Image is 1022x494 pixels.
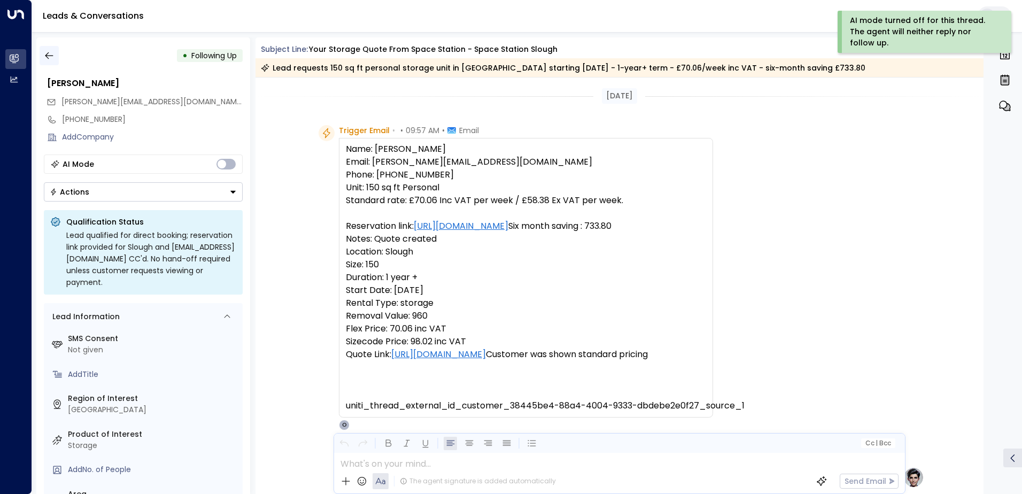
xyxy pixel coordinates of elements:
[391,348,486,361] a: [URL][DOMAIN_NAME]
[68,393,238,404] label: Region of Interest
[66,229,236,288] div: Lead qualified for direct booking; reservation link provided for Slough and [EMAIL_ADDRESS][DOMAI...
[414,220,508,233] a: [URL][DOMAIN_NAME]
[47,77,243,90] div: [PERSON_NAME]
[339,125,390,136] span: Trigger Email
[182,46,188,65] div: •
[850,15,997,49] div: AI mode turned off for this thread. The agent will neither reply nor follow up.
[392,125,395,136] span: •
[459,125,479,136] span: Email
[406,125,439,136] span: 09:57 AM
[68,369,238,380] div: AddTitle
[50,187,89,197] div: Actions
[61,96,243,107] span: john@gmail.com
[68,333,238,344] label: SMS Consent
[68,429,238,440] label: Product of Interest
[903,467,924,488] img: profile-logo.png
[865,439,891,447] span: Cc Bcc
[63,159,94,169] div: AI Mode
[68,404,238,415] div: [GEOGRAPHIC_DATA]
[339,420,350,430] div: O
[861,438,895,449] button: Cc|Bcc
[356,437,369,450] button: Redo
[62,132,243,143] div: AddCompany
[66,217,236,227] p: Qualification Status
[400,125,403,136] span: •
[62,114,243,125] div: [PHONE_NUMBER]
[68,440,238,451] div: Storage
[400,476,556,486] div: The agent signature is added automatically
[68,344,238,356] div: Not given
[337,437,351,450] button: Undo
[876,439,878,447] span: |
[43,10,144,22] a: Leads & Conversations
[261,63,865,73] div: Lead requests 150 sq ft personal storage unit in [GEOGRAPHIC_DATA] starting [DATE] - 1-year+ term...
[44,182,243,202] div: Button group with a nested menu
[68,464,238,475] div: AddNo. of People
[61,96,244,107] span: [PERSON_NAME][EMAIL_ADDRESS][DOMAIN_NAME]
[191,50,237,61] span: Following Up
[602,88,637,104] div: [DATE]
[44,182,243,202] button: Actions
[309,44,558,55] div: Your storage quote from Space Station - Space Station Slough
[49,311,120,322] div: Lead Information
[346,143,706,412] pre: Name: [PERSON_NAME] Email: [PERSON_NAME][EMAIL_ADDRESS][DOMAIN_NAME] Phone: [PHONE_NUMBER] Unit: ...
[442,125,445,136] span: •
[261,44,308,55] span: Subject Line:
